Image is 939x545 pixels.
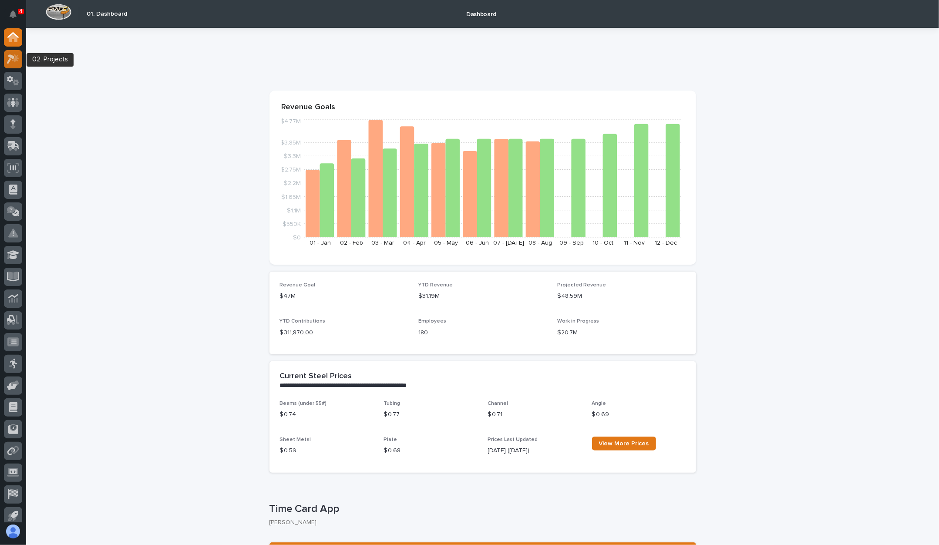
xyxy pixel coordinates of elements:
text: 08 - Aug [528,240,552,246]
text: 11 - Nov [624,240,645,246]
span: Sheet Metal [280,437,311,442]
text: 04 - Apr [403,240,426,246]
button: users-avatar [4,522,22,541]
p: [DATE] ([DATE]) [488,446,582,455]
span: Work in Progress [557,319,599,324]
p: $ 0.71 [488,410,582,419]
span: Tubing [384,401,401,406]
span: Plate [384,437,397,442]
tspan: $3.3M [284,153,301,159]
p: $ 0.68 [384,446,478,455]
p: $31.19M [418,292,547,301]
span: YTD Revenue [418,283,453,288]
a: View More Prices [592,437,656,451]
text: 06 - Jun [465,240,488,246]
p: $ 0.59 [280,446,374,455]
span: Projected Revenue [557,283,606,288]
tspan: $1.1M [287,207,301,213]
span: Employees [418,319,446,324]
p: 180 [418,328,547,337]
tspan: $1.65M [281,194,301,200]
tspan: $550K [283,221,301,227]
text: 12 - Dec [655,240,677,246]
p: $ 0.69 [592,410,686,419]
tspan: $3.85M [280,140,301,146]
span: Beams (under 55#) [280,401,327,406]
button: Notifications [4,5,22,24]
p: 4 [19,8,22,14]
h2: 01. Dashboard [87,10,127,18]
tspan: $2.75M [281,167,301,173]
text: 09 - Sep [559,240,584,246]
text: 03 - Mar [371,240,394,246]
tspan: $2.2M [284,180,301,186]
text: 05 - May [434,240,458,246]
text: 07 - [DATE] [493,240,524,246]
text: 10 - Oct [592,240,613,246]
text: 01 - Jan [309,240,330,246]
p: $48.59M [557,292,686,301]
p: $47M [280,292,408,301]
span: YTD Contributions [280,319,326,324]
p: $ 0.77 [384,410,478,419]
h2: Current Steel Prices [280,372,352,381]
p: Time Card App [269,503,693,515]
img: Workspace Logo [46,4,71,20]
span: Angle [592,401,606,406]
span: Prices Last Updated [488,437,538,442]
span: Channel [488,401,508,406]
p: $ 0.74 [280,410,374,419]
tspan: $0 [293,235,301,241]
p: $20.7M [557,328,686,337]
p: $ 311,870.00 [280,328,408,337]
p: Revenue Goals [282,103,684,112]
span: View More Prices [599,441,649,447]
text: 02 - Feb [340,240,363,246]
div: Notifications4 [11,10,22,24]
p: [PERSON_NAME] [269,519,689,526]
span: Revenue Goal [280,283,316,288]
tspan: $4.77M [280,118,301,124]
